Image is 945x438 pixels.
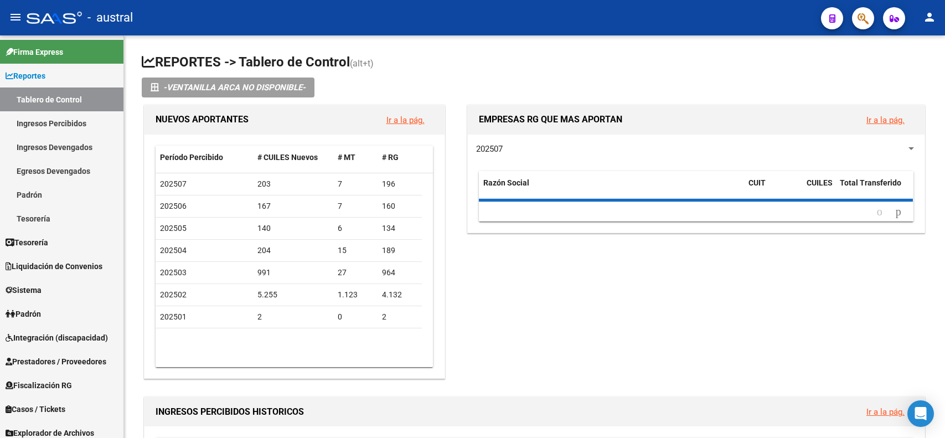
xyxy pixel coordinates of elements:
span: # CUILES Nuevos [257,153,318,162]
div: 964 [382,266,417,279]
span: Integración (discapacidad) [6,332,108,344]
div: 7 [338,200,373,213]
div: Open Intercom Messenger [907,400,934,427]
span: 202503 [160,268,187,277]
span: Firma Express [6,46,63,58]
div: 167 [257,200,329,213]
span: NUEVOS APORTANTES [156,114,249,125]
a: go to next page [891,206,906,218]
div: 15 [338,244,373,257]
span: Reportes [6,70,45,82]
button: -VENTANILLA ARCA NO DISPONIBLE- [142,78,314,97]
button: Ir a la pág. [858,401,913,422]
datatable-header-cell: Razón Social [479,171,744,208]
datatable-header-cell: Período Percibido [156,146,253,169]
datatable-header-cell: Total Transferido [835,171,913,208]
span: Total Transferido [840,178,901,187]
span: 202502 [160,290,187,299]
span: 202504 [160,246,187,255]
div: 2 [382,311,417,323]
mat-icon: person [923,11,936,24]
datatable-header-cell: # MT [333,146,378,169]
div: 991 [257,266,329,279]
span: Liquidación de Convenios [6,260,102,272]
span: Sistema [6,284,42,296]
span: CUILES [807,178,833,187]
div: 1.123 [338,288,373,301]
div: 6 [338,222,373,235]
span: 202501 [160,312,187,321]
span: 202507 [160,179,187,188]
span: 202507 [476,144,503,154]
a: go to previous page [872,206,887,218]
button: Ir a la pág. [378,110,433,130]
button: Ir a la pág. [858,110,913,130]
span: (alt+t) [350,58,374,69]
datatable-header-cell: CUILES [802,171,835,208]
div: 27 [338,266,373,279]
div: 204 [257,244,329,257]
div: 7 [338,178,373,190]
datatable-header-cell: # RG [378,146,422,169]
span: # MT [338,153,355,162]
span: Tesorería [6,236,48,249]
datatable-header-cell: # CUILES Nuevos [253,146,334,169]
div: 189 [382,244,417,257]
i: -VENTANILLA ARCA NO DISPONIBLE- [163,78,306,97]
a: Ir a la pág. [386,115,425,125]
div: 203 [257,178,329,190]
span: 202505 [160,224,187,233]
span: - austral [87,6,133,30]
div: 160 [382,200,417,213]
span: # RG [382,153,399,162]
span: Prestadores / Proveedores [6,355,106,368]
a: Ir a la pág. [866,407,905,417]
span: Casos / Tickets [6,403,65,415]
div: 140 [257,222,329,235]
span: CUIT [748,178,766,187]
datatable-header-cell: CUIT [744,171,802,208]
span: Período Percibido [160,153,223,162]
div: 0 [338,311,373,323]
span: EMPRESAS RG QUE MAS APORTAN [479,114,622,125]
span: 202506 [160,202,187,210]
div: 2 [257,311,329,323]
div: 4.132 [382,288,417,301]
span: Razón Social [483,178,529,187]
span: Padrón [6,308,41,320]
span: INGRESOS PERCIBIDOS HISTORICOS [156,406,304,417]
mat-icon: menu [9,11,22,24]
h1: REPORTES -> Tablero de Control [142,53,927,73]
div: 134 [382,222,417,235]
a: Ir a la pág. [866,115,905,125]
div: 5.255 [257,288,329,301]
span: Fiscalización RG [6,379,72,391]
div: 196 [382,178,417,190]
